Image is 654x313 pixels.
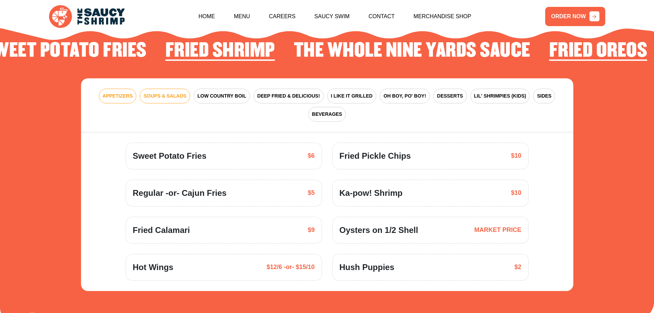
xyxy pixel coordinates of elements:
[144,92,186,100] span: SOUPS & SALADS
[340,150,411,162] span: Fried Pickle Chips
[340,187,403,199] span: Ka-pow! Shrimp
[511,188,521,198] span: $10
[533,89,555,103] button: SIDES
[537,92,551,100] span: SIDES
[266,262,314,272] span: $12/6 -or- $15/10
[234,2,250,31] a: Menu
[49,5,125,28] img: logo
[294,40,530,64] li: 2 of 4
[308,151,314,160] span: $6
[133,261,173,273] span: Hot Wings
[545,7,605,26] a: ORDER NOW
[340,224,418,236] span: Oysters on 1/2 Shell
[294,40,530,62] h2: The Whole Nine Yards Sauce
[308,107,346,122] button: BEVERAGES
[133,224,190,236] span: Fried Calamari
[194,89,250,103] button: LOW COUNTRY BOIL
[312,111,342,118] span: BEVERAGES
[514,262,521,272] span: $2
[140,89,190,103] button: SOUPS & SALADS
[414,2,471,31] a: Merchandise Shop
[133,150,207,162] span: Sweet Potato Fries
[474,225,521,235] span: MARKET PRICE
[314,2,350,31] a: Saucy Swim
[437,92,463,100] span: DESSERTS
[383,92,426,100] span: OH BOY, PO' BOY!
[197,92,246,100] span: LOW COUNTRY BOIL
[474,92,526,100] span: LIL' SHRIMPIES (KIDS)
[269,2,295,31] a: Careers
[340,261,394,273] span: Hush Puppies
[327,89,376,103] button: I LIKE IT GRILLED
[165,40,275,62] h2: Fried Shrimp
[253,89,324,103] button: DEEP FRIED & DELICIOUS!
[380,89,430,103] button: OH BOY, PO' BOY!
[433,89,467,103] button: DESSERTS
[103,92,133,100] span: APPETIZERS
[133,187,227,199] span: Regular -or- Cajun Fries
[331,92,372,100] span: I LIKE IT GRILLED
[99,89,137,103] button: APPETIZERS
[165,40,275,64] li: 1 of 4
[368,2,394,31] a: Contact
[511,151,521,160] span: $10
[470,89,530,103] button: LIL' SHRIMPIES (KIDS)
[257,92,320,100] span: DEEP FRIED & DELICIOUS!
[308,188,314,198] span: $5
[549,40,647,62] h2: Fried Oreos
[549,40,647,64] li: 3 of 4
[308,225,314,235] span: $9
[198,2,215,31] a: Home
